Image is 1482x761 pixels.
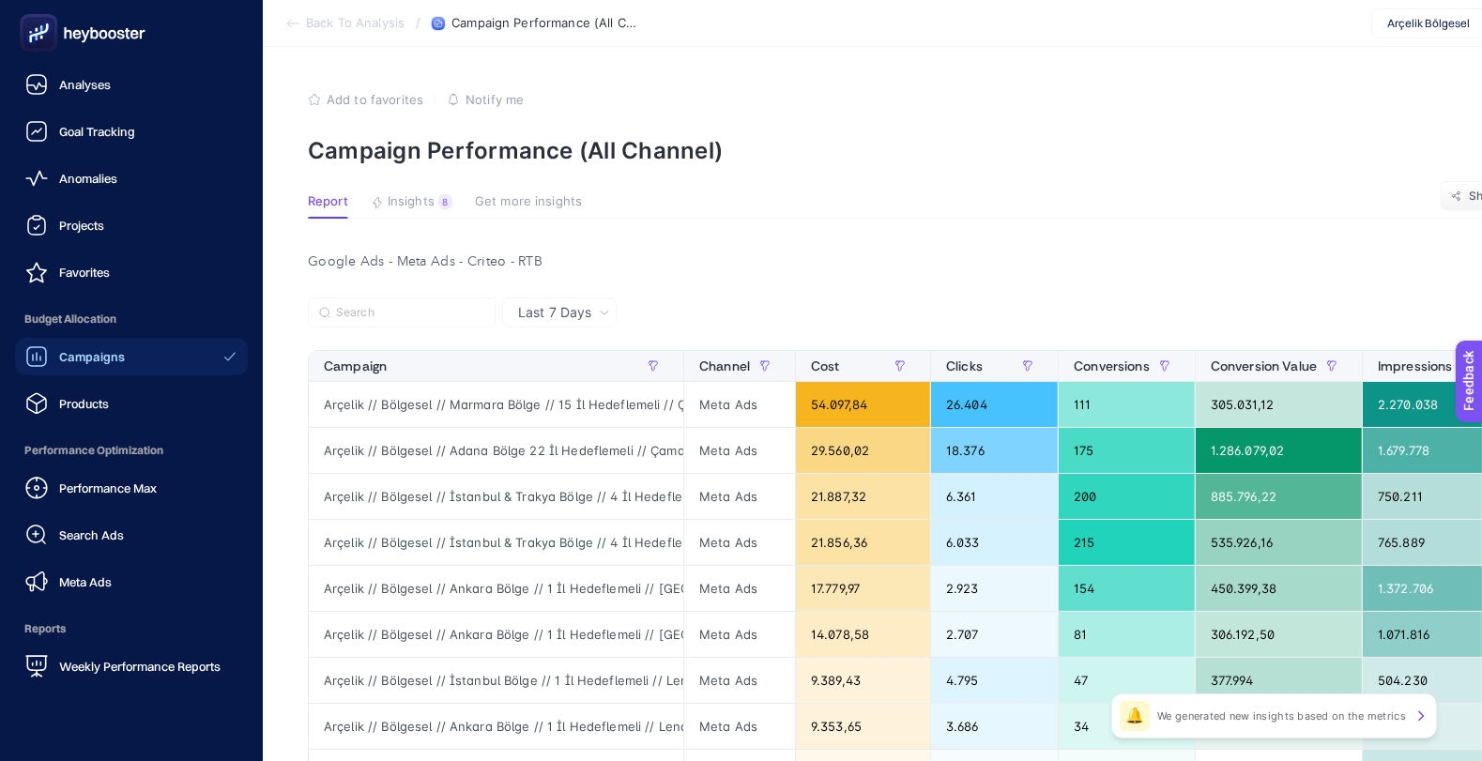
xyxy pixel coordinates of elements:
div: 9.353,65 [796,704,930,749]
div: 305.031,12 [1196,382,1362,427]
span: Campaign [324,358,387,373]
span: Meta Ads [59,574,112,589]
div: 306.192,50 [1196,612,1362,657]
span: Anomalies [59,171,117,186]
div: 1.286.079,02 [1196,428,1362,473]
div: 47 [1059,658,1195,703]
div: 81 [1059,612,1195,657]
a: Weekly Performance Reports [15,647,248,685]
span: Projects [59,218,104,233]
button: Add to favorites [308,92,423,107]
span: Campaigns [59,349,125,364]
span: Performance Optimization [15,432,248,469]
div: 6.361 [931,474,1058,519]
div: 215 [1059,520,1195,565]
div: 9.389,43 [796,658,930,703]
div: Arçelik // Bölgesel // Marmara Bölge // 15 İl Hedeflemeli // Çeyiz // Facebook // Facebook + Inst... [309,382,683,427]
div: 535.926,16 [1196,520,1362,565]
div: Arçelik // Bölgesel // Ankara Bölge // 1 İl Hedeflemeli // [GEOGRAPHIC_DATA] Özel Çeyiz Kampanyas... [309,566,683,611]
div: 34 [1059,704,1195,749]
div: 14.078,58 [796,612,930,657]
span: Products [59,396,109,411]
div: Arçelik // Bölgesel // İstanbul & Trakya Bölge // 4 İl Hedeflemeli // Çamaşır Makinesi // Faceboo... [309,474,683,519]
span: Goal Tracking [59,124,135,139]
span: Favorites [59,265,110,280]
span: Search Ads [59,527,124,542]
a: Projects [15,206,248,244]
span: Budget Allocation [15,300,248,338]
div: 3.686 [931,704,1058,749]
p: We generated new insights based on the metrics [1157,708,1406,723]
a: Campaigns [15,338,248,375]
div: 29.560,02 [796,428,930,473]
div: Arçelik // Bölgesel // Adana Bölge 22 İl Hedeflemeli // Çamaşır Makinesi + [PERSON_NAME] // Faceb... [309,428,683,473]
span: Get more insights [475,194,582,209]
div: 26.404 [931,382,1058,427]
span: Reports [15,610,248,647]
a: Goal Tracking [15,113,248,150]
div: 🔔 [1120,701,1150,731]
a: Favorites [15,253,248,291]
input: Search [336,306,484,320]
a: Meta Ads [15,563,248,601]
div: Meta Ads [684,474,795,519]
div: 4.795 [931,658,1058,703]
span: Weekly Performance Reports [59,659,221,674]
div: 21.856,36 [796,520,930,565]
div: Meta Ads [684,428,795,473]
div: 21.887,32 [796,474,930,519]
div: Meta Ads [684,658,795,703]
button: Notify me [447,92,524,107]
span: Channel [699,358,750,373]
span: Insights [388,194,435,209]
a: Performance Max [15,469,248,507]
div: 6.033 [931,520,1058,565]
a: Analyses [15,66,248,103]
div: 8 [438,194,452,209]
div: 450.399,38 [1196,566,1362,611]
span: Feedback [11,6,71,21]
a: Products [15,385,248,422]
span: Impressions [1378,358,1453,373]
span: Conversion Value [1211,358,1317,373]
div: Meta Ads [684,612,795,657]
div: Meta Ads [684,704,795,749]
span: Clicks [946,358,983,373]
span: Conversions [1074,358,1150,373]
div: 175 [1059,428,1195,473]
span: Last 7 Days [518,303,591,322]
div: 200 [1059,474,1195,519]
span: Campaign Performance (All Channel) [451,16,639,31]
a: Search Ads [15,516,248,554]
span: / [416,15,420,30]
div: Arçelik // Bölgesel // Ankara Bölge // 1 İl Hedeflemeli // Lenovo+ Airfry // Facebook // Facebook... [309,704,683,749]
div: Meta Ads [684,382,795,427]
span: Back To Analysis [306,16,405,31]
div: Meta Ads [684,566,795,611]
div: 885.796,22 [1196,474,1362,519]
a: Anomalies [15,160,248,197]
span: Add to favorites [327,92,423,107]
span: Performance Max [59,480,157,495]
span: Report [308,194,348,209]
div: 17.779,97 [796,566,930,611]
div: 18.376 [931,428,1058,473]
span: Cost [811,358,840,373]
div: Arçelik // Bölgesel // İstanbul & Trakya Bölge // 4 İl Hedeflemeli // [PERSON_NAME] // Facebook /... [309,520,683,565]
span: Notify me [466,92,524,107]
div: 2.923 [931,566,1058,611]
div: 2.707 [931,612,1058,657]
div: Meta Ads [684,520,795,565]
div: 377.994 [1196,658,1362,703]
div: Arçelik // Bölgesel // İstanbul Bölge // 1 İl Hedeflemeli // Lenovo+ Hediye Gurmefry // Facebook ... [309,658,683,703]
div: 154 [1059,566,1195,611]
div: 111 [1059,382,1195,427]
div: Arçelik // Bölgesel // Ankara Bölge // 1 İl Hedeflemeli // [GEOGRAPHIC_DATA] Özel Çamaşır Makines... [309,612,683,657]
span: Analyses [59,77,111,92]
div: 54.097,84 [796,382,930,427]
